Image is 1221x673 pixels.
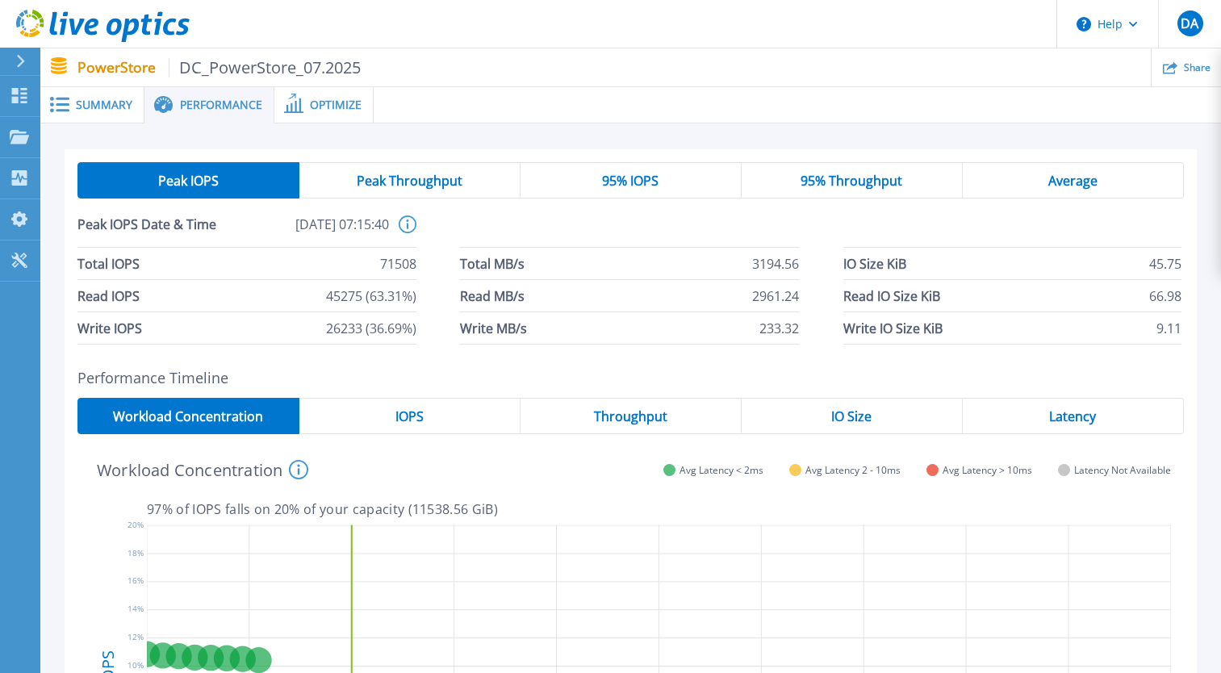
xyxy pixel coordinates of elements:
[805,464,901,476] span: Avg Latency 2 - 10ms
[77,370,1184,387] h2: Performance Timeline
[460,280,525,311] span: Read MB/s
[128,575,144,586] text: 16%
[1156,312,1181,344] span: 9.11
[169,58,362,77] span: DC_PowerStore_07.2025
[357,174,462,187] span: Peak Throughput
[843,280,940,311] span: Read IO Size KiB
[113,410,263,423] span: Workload Concentration
[1048,174,1098,187] span: Average
[1181,17,1198,30] span: DA
[128,603,144,614] text: 14%
[1184,63,1211,73] span: Share
[380,248,416,279] span: 71508
[180,99,262,111] span: Performance
[1049,410,1096,423] span: Latency
[128,518,144,529] text: 20%
[77,215,233,247] span: Peak IOPS Date & Time
[326,280,416,311] span: 45275 (63.31%)
[326,312,416,344] span: 26233 (36.69%)
[460,248,525,279] span: Total MB/s
[594,410,667,423] span: Throughput
[752,280,799,311] span: 2961.24
[460,312,527,344] span: Write MB/s
[1149,280,1181,311] span: 66.98
[759,312,799,344] span: 233.32
[843,312,943,344] span: Write IO Size KiB
[752,248,799,279] span: 3194.56
[943,464,1032,476] span: Avg Latency > 10ms
[77,280,140,311] span: Read IOPS
[77,58,362,77] p: PowerStore
[97,460,308,479] h4: Workload Concentration
[395,410,424,423] span: IOPS
[602,174,659,187] span: 95% IOPS
[233,215,389,247] span: [DATE] 07:15:40
[128,546,144,558] text: 18%
[831,410,872,423] span: IO Size
[158,174,219,187] span: Peak IOPS
[801,174,902,187] span: 95% Throughput
[76,99,132,111] span: Summary
[77,248,140,279] span: Total IOPS
[679,464,763,476] span: Avg Latency < 2ms
[1149,248,1181,279] span: 45.75
[1074,464,1171,476] span: Latency Not Available
[147,502,1171,516] p: 97 % of IOPS falls on 20 % of your capacity ( 11538.56 GiB )
[843,248,906,279] span: IO Size KiB
[77,312,142,344] span: Write IOPS
[310,99,362,111] span: Optimize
